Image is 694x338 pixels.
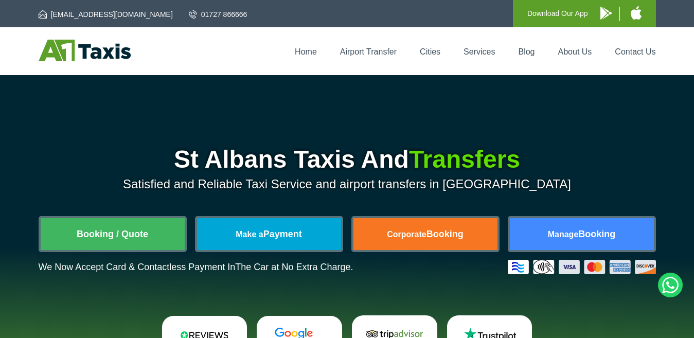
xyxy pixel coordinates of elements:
h1: St Albans Taxis And [39,147,656,172]
a: Cities [420,47,440,56]
a: [EMAIL_ADDRESS][DOMAIN_NAME] [39,9,173,20]
img: Credit And Debit Cards [508,260,656,274]
a: Home [295,47,317,56]
a: CorporateBooking [353,218,497,250]
a: 01727 866666 [189,9,247,20]
span: Corporate [387,230,426,239]
p: We Now Accept Card & Contactless Payment In [39,262,353,273]
span: The Car at No Extra Charge. [235,262,353,272]
a: Booking / Quote [41,218,185,250]
a: Make aPayment [197,218,341,250]
span: Manage [548,230,579,239]
a: Airport Transfer [340,47,397,56]
a: Blog [518,47,535,56]
img: A1 Taxis Android App [600,7,612,20]
a: Services [464,47,495,56]
span: Transfers [409,146,520,173]
img: A1 Taxis St Albans LTD [39,40,131,61]
a: Contact Us [615,47,655,56]
p: Satisfied and Reliable Taxi Service and airport transfers in [GEOGRAPHIC_DATA] [39,177,656,191]
a: About Us [558,47,592,56]
img: A1 Taxis iPhone App [631,6,642,20]
p: Download Our App [527,7,588,20]
a: ManageBooking [510,218,654,250]
span: Make a [236,230,263,239]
